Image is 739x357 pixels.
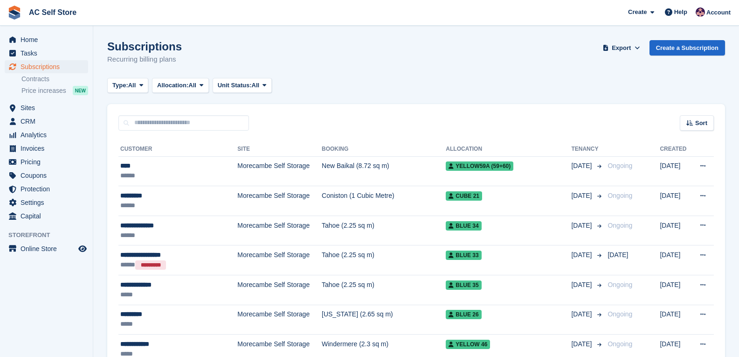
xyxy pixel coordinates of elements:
[21,60,76,73] span: Subscriptions
[5,60,88,73] a: menu
[5,169,88,182] a: menu
[21,196,76,209] span: Settings
[5,115,88,128] a: menu
[571,280,594,290] span: [DATE]
[608,251,628,259] span: [DATE]
[237,245,322,275] td: Morecambe Self Storage
[5,128,88,141] a: menu
[446,161,513,171] span: Yellow59a (59+60)
[157,81,188,90] span: Allocation:
[660,275,691,305] td: [DATE]
[128,81,136,90] span: All
[21,86,66,95] span: Price increases
[21,75,88,84] a: Contracts
[5,242,88,255] a: menu
[5,182,88,196] a: menu
[601,40,642,56] button: Export
[322,142,446,157] th: Booking
[628,7,647,17] span: Create
[77,243,88,254] a: Preview store
[660,156,691,186] td: [DATE]
[5,101,88,114] a: menu
[571,142,604,157] th: Tenancy
[446,310,481,319] span: Blue 26
[446,191,482,201] span: Cube 21
[8,231,93,240] span: Storefront
[5,142,88,155] a: menu
[5,196,88,209] a: menu
[21,115,76,128] span: CRM
[571,250,594,260] span: [DATE]
[322,156,446,186] td: New Baikal (8.72 sq m)
[21,128,76,141] span: Analytics
[322,275,446,305] td: Tahoe (2.25 sq m)
[608,310,632,318] span: Ongoing
[571,191,594,201] span: [DATE]
[446,340,490,349] span: Yellow 46
[237,275,322,305] td: Morecambe Self Storage
[25,5,80,20] a: AC Self Store
[5,210,88,223] a: menu
[660,216,691,245] td: [DATE]
[7,6,21,20] img: stora-icon-8386f47178a22dfd0bd8f6a31ec36ba5ce8667c1dd55bd0f319d3a0aa187defe.svg
[571,339,594,349] span: [DATE]
[660,305,691,335] td: [DATE]
[237,305,322,335] td: Morecambe Self Storage
[21,242,76,255] span: Online Store
[118,142,237,157] th: Customer
[608,222,632,229] span: Ongoing
[608,162,632,169] span: Ongoing
[73,86,88,95] div: NEW
[571,161,594,171] span: [DATE]
[660,186,691,216] td: [DATE]
[446,142,571,157] th: Allocation
[446,280,481,290] span: Blue 35
[608,192,632,199] span: Ongoing
[21,85,88,96] a: Price increases NEW
[5,155,88,168] a: menu
[446,251,481,260] span: Blue 33
[695,119,707,128] span: Sort
[213,78,272,93] button: Unit Status: All
[608,281,632,288] span: Ongoing
[112,81,128,90] span: Type:
[660,245,691,275] td: [DATE]
[21,169,76,182] span: Coupons
[252,81,260,90] span: All
[322,305,446,335] td: [US_STATE] (2.65 sq m)
[446,221,481,231] span: Blue 34
[322,216,446,245] td: Tahoe (2.25 sq m)
[152,78,209,93] button: Allocation: All
[21,182,76,196] span: Protection
[706,8,731,17] span: Account
[696,7,705,17] img: Ted Cox
[660,142,691,157] th: Created
[21,142,76,155] span: Invoices
[107,78,148,93] button: Type: All
[5,47,88,60] a: menu
[21,101,76,114] span: Sites
[107,40,182,53] h1: Subscriptions
[674,7,687,17] span: Help
[322,245,446,275] td: Tahoe (2.25 sq m)
[237,156,322,186] td: Morecambe Self Storage
[571,309,594,319] span: [DATE]
[612,43,631,53] span: Export
[237,142,322,157] th: Site
[571,221,594,231] span: [DATE]
[188,81,196,90] span: All
[5,33,88,46] a: menu
[649,40,725,56] a: Create a Subscription
[107,54,182,65] p: Recurring billing plans
[21,155,76,168] span: Pricing
[237,216,322,245] td: Morecambe Self Storage
[21,210,76,223] span: Capital
[322,186,446,216] td: Coniston (1 Cubic Metre)
[21,33,76,46] span: Home
[608,340,632,348] span: Ongoing
[237,186,322,216] td: Morecambe Self Storage
[218,81,252,90] span: Unit Status:
[21,47,76,60] span: Tasks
